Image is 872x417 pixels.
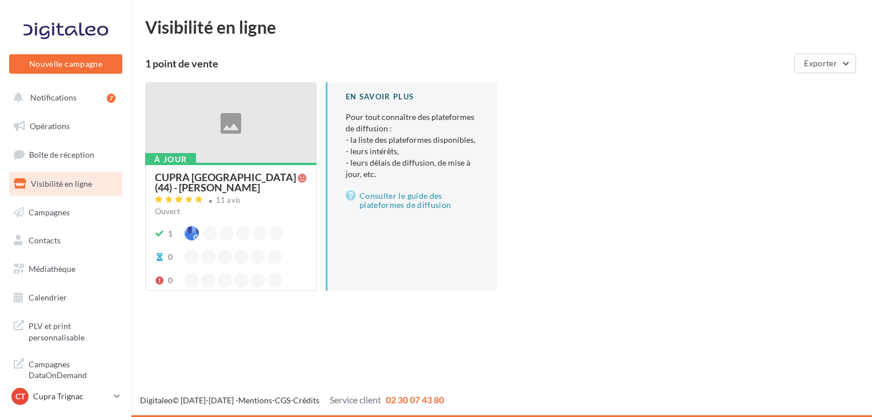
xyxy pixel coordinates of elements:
[155,194,307,208] a: 11 avis
[386,394,444,405] span: 02 30 07 43 80
[216,197,241,204] div: 11 avis
[346,134,479,146] li: - la liste des plateformes disponibles,
[29,150,94,159] span: Boîte de réception
[7,286,125,310] a: Calendrier
[7,352,125,386] a: Campagnes DataOnDemand
[140,395,444,405] span: © [DATE]-[DATE] - - -
[145,153,196,166] div: À jour
[346,111,479,180] p: Pour tout connaître des plateformes de diffusion :
[15,391,25,402] span: CT
[145,58,790,69] div: 1 point de vente
[168,228,173,239] div: 1
[155,172,298,193] span: CUPRA [GEOGRAPHIC_DATA] (44) - [PERSON_NAME]
[346,157,479,180] li: - leurs délais de diffusion, de mise à jour, etc.
[7,257,125,281] a: Médiathèque
[140,395,173,405] a: Digitaleo
[7,228,125,252] a: Contacts
[238,395,272,405] a: Mentions
[7,142,125,167] a: Boîte de réception
[33,391,109,402] p: Cupra Trignac
[7,172,125,196] a: Visibilité en ligne
[346,189,479,212] a: Consulter le guide des plateformes de diffusion
[29,207,70,216] span: Campagnes
[30,93,77,102] span: Notifications
[29,235,61,245] span: Contacts
[29,292,67,302] span: Calendrier
[168,275,173,286] div: 0
[9,54,122,74] button: Nouvelle campagne
[346,146,479,157] li: - leurs intérêts,
[7,201,125,224] a: Campagnes
[107,94,115,103] div: 7
[29,264,75,274] span: Médiathèque
[155,206,180,216] span: Ouvert
[7,86,120,110] button: Notifications 7
[794,54,856,73] button: Exporter
[330,394,381,405] span: Service client
[29,318,118,343] span: PLV et print personnalisable
[804,58,837,68] span: Exporter
[145,18,858,35] div: Visibilité en ligne
[9,386,122,407] a: CT Cupra Trignac
[275,395,290,405] a: CGS
[7,114,125,138] a: Opérations
[30,121,70,131] span: Opérations
[293,395,319,405] a: Crédits
[168,251,173,263] div: 0
[346,91,479,102] div: En savoir plus
[31,179,92,189] span: Visibilité en ligne
[7,314,125,347] a: PLV et print personnalisable
[29,356,118,381] span: Campagnes DataOnDemand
